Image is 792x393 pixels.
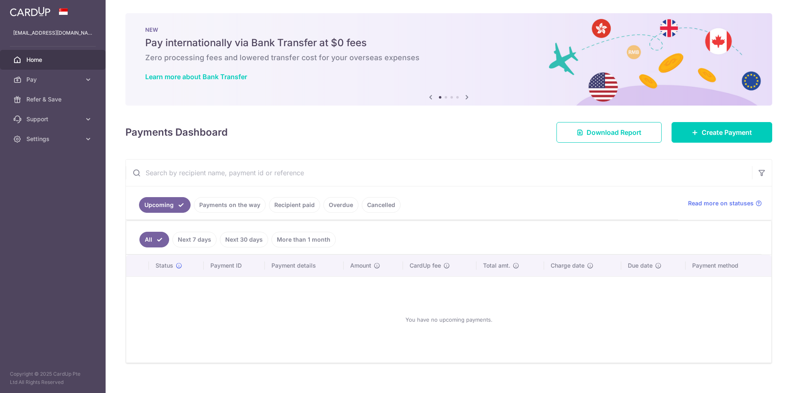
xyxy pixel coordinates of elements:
[587,127,641,137] span: Download Report
[350,261,371,270] span: Amount
[688,199,754,207] span: Read more on statuses
[156,261,173,270] span: Status
[172,232,217,247] a: Next 7 days
[139,197,191,213] a: Upcoming
[26,135,81,143] span: Settings
[145,36,752,49] h5: Pay internationally via Bank Transfer at $0 fees
[126,160,752,186] input: Search by recipient name, payment id or reference
[702,127,752,137] span: Create Payment
[271,232,336,247] a: More than 1 month
[145,53,752,63] h6: Zero processing fees and lowered transfer cost for your overseas expenses
[688,199,762,207] a: Read more on statuses
[139,232,169,247] a: All
[551,261,585,270] span: Charge date
[125,13,772,106] img: Bank transfer banner
[26,95,81,104] span: Refer & Save
[672,122,772,143] a: Create Payment
[265,255,344,276] th: Payment details
[136,283,761,356] div: You have no upcoming payments.
[26,56,81,64] span: Home
[26,75,81,84] span: Pay
[628,261,653,270] span: Due date
[145,26,752,33] p: NEW
[323,197,358,213] a: Overdue
[220,232,268,247] a: Next 30 days
[269,197,320,213] a: Recipient paid
[194,197,266,213] a: Payments on the way
[686,255,771,276] th: Payment method
[145,73,247,81] a: Learn more about Bank Transfer
[10,7,50,16] img: CardUp
[13,29,92,37] p: [EMAIL_ADDRESS][DOMAIN_NAME]
[362,197,401,213] a: Cancelled
[125,125,228,140] h4: Payments Dashboard
[483,261,510,270] span: Total amt.
[410,261,441,270] span: CardUp fee
[26,115,81,123] span: Support
[204,255,265,276] th: Payment ID
[556,122,662,143] a: Download Report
